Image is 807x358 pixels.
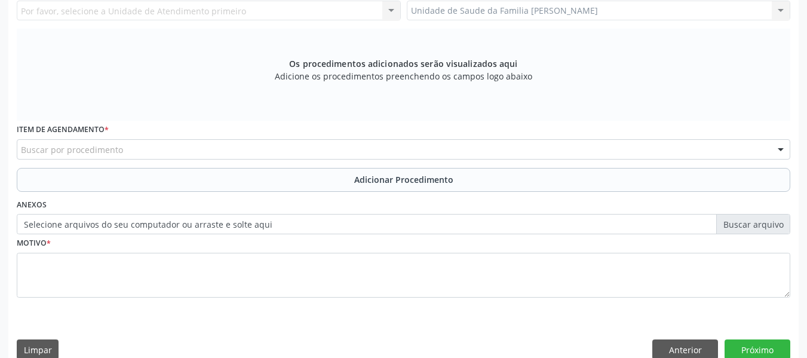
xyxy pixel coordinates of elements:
[289,57,517,70] span: Os procedimentos adicionados serão visualizados aqui
[354,173,453,186] span: Adicionar Procedimento
[17,168,790,192] button: Adicionar Procedimento
[17,121,109,139] label: Item de agendamento
[275,70,532,82] span: Adicione os procedimentos preenchendo os campos logo abaixo
[17,196,47,215] label: Anexos
[21,143,123,156] span: Buscar por procedimento
[17,234,51,253] label: Motivo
